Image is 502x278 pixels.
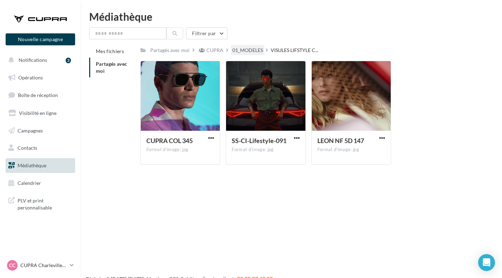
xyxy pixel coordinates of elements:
span: Calendrier [18,180,41,186]
span: Notifications [19,57,47,63]
a: Campagnes [4,123,77,138]
a: PLV et print personnalisable [4,193,77,214]
span: Contacts [18,145,37,151]
div: Médiathèque [89,11,494,22]
div: Format d'image: jpg [317,147,385,153]
button: Nouvelle campagne [6,33,75,45]
span: Opérations [18,75,43,80]
button: Filtrer par [186,27,227,39]
div: CUPRA [206,47,223,54]
div: 3 [66,58,71,63]
a: Visibilité en ligne [4,106,77,121]
p: CUPRA Charleville-[GEOGRAPHIC_DATA] [20,262,67,269]
div: Open Intercom Messenger [478,254,495,271]
span: PLV et print personnalisable [18,196,72,211]
span: Mes fichiers [96,48,124,54]
button: Notifications 3 [4,53,74,67]
a: Médiathèque [4,158,77,173]
span: CUPRA COL 345 [146,137,193,144]
a: Calendrier [4,176,77,190]
span: LEON NF 5D 147 [317,137,364,144]
span: VISULES LIFSTYLE C... [271,47,318,54]
span: SS-CI-Lifestyle-091 [232,137,286,144]
a: CC CUPRA Charleville-[GEOGRAPHIC_DATA] [6,259,75,272]
span: Boîte de réception [18,92,58,98]
span: Partagés avec moi [96,61,127,74]
div: Partagés avec moi [150,47,190,54]
span: Campagnes [18,127,43,133]
span: Visibilité en ligne [19,110,57,116]
div: Format d'image: jpg [146,147,214,153]
div: 01_MODELES [232,47,263,54]
span: Médiathèque [18,162,46,168]
a: Contacts [4,141,77,155]
a: Boîte de réception [4,88,77,103]
div: Format d'image: jpg [232,147,299,153]
span: CC [9,262,15,269]
a: Opérations [4,70,77,85]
